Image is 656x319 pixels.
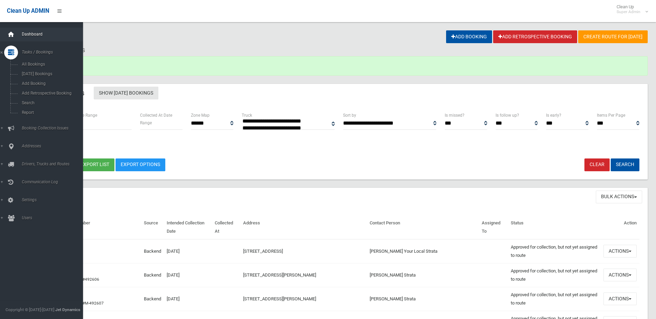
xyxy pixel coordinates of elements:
td: Approved for collection, but not yet assigned to route [508,287,601,311]
td: Backend [141,239,164,263]
span: Settings [20,197,88,202]
th: Assigned To [479,215,508,239]
span: Add Booking [20,81,82,86]
td: Approved for collection, but not yet assigned to route [508,239,601,263]
button: Export list [75,158,114,171]
span: Clean Up [613,4,647,14]
td: [DATE] [164,287,212,311]
a: Clear [584,158,610,171]
span: [DATE] Bookings [20,71,82,76]
button: Actions [603,245,637,258]
a: #M-492607 [82,301,104,306]
th: Status [508,215,601,239]
td: [DATE] [164,239,212,263]
div: Saved photos. [30,56,648,76]
th: Collected At [212,215,240,239]
span: Addresses [20,144,88,148]
td: [DATE] [164,263,212,287]
th: Address [240,215,367,239]
span: Users [20,215,88,220]
td: [PERSON_NAME] Strata [367,287,479,311]
td: Approved for collection, but not yet assigned to route [508,263,601,287]
span: Dashboard [20,32,88,37]
a: Create route for [DATE] [578,30,648,43]
td: [PERSON_NAME] Strata [367,263,479,287]
a: #492606 [82,277,99,282]
th: Intended Collection Date [164,215,212,239]
span: Tasks / Bookings [20,50,88,55]
small: Super Admin [617,9,640,14]
th: Booking Number [55,215,141,239]
a: Add Booking [446,30,492,43]
span: Clean Up ADMIN [7,8,49,14]
a: Export Options [116,158,165,171]
a: [STREET_ADDRESS] [243,249,283,254]
label: Truck [242,112,252,119]
span: Search [20,100,82,105]
span: All Bookings [20,62,82,67]
a: Show [DATE] Bookings [94,87,158,99]
span: Copyright © [DATE]-[DATE] [6,307,54,312]
span: Communication Log [20,180,88,184]
strong: Jet Dynamics [55,307,80,312]
td: Backend [141,263,164,287]
span: Drivers, Trucks and Routes [20,162,88,166]
a: Add Retrospective Booking [493,30,577,43]
span: Booking Collection Issues [20,126,88,130]
a: [STREET_ADDRESS][PERSON_NAME] [243,296,316,301]
button: Actions [603,292,637,305]
button: Bulk Actions [596,191,642,203]
button: Search [611,158,639,171]
span: Add Retrospective Booking [20,91,82,96]
span: Report [20,110,82,115]
td: [PERSON_NAME] Your Local Strata [367,239,479,263]
a: [STREET_ADDRESS][PERSON_NAME] [243,272,316,278]
button: Actions [603,269,637,281]
th: Action [601,215,639,239]
td: Backend [141,287,164,311]
th: Source [141,215,164,239]
th: Contact Person [367,215,479,239]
